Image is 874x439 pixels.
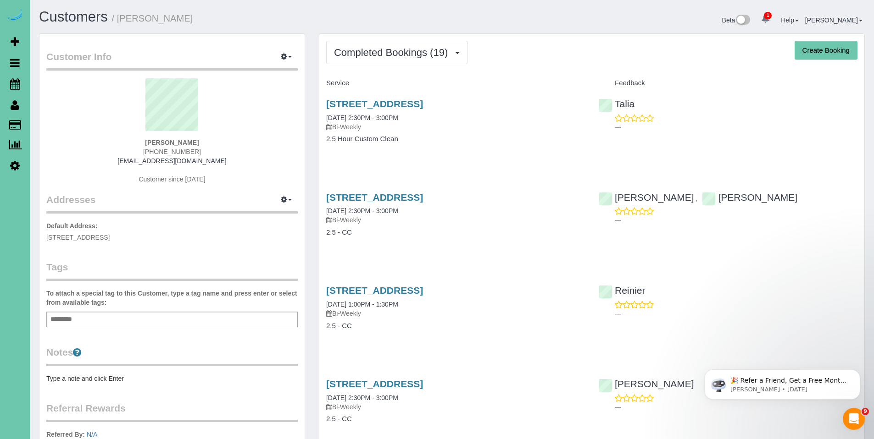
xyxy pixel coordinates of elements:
label: To attach a special tag to this Customer, type a tag name and press enter or select from availabl... [46,289,298,307]
a: [STREET_ADDRESS] [326,379,423,389]
p: Message from Ellie, sent 4d ago [40,35,158,44]
a: [STREET_ADDRESS] [326,99,423,109]
p: --- [615,403,857,412]
a: [DATE] 2:30PM - 3:00PM [326,114,398,121]
a: Talia [599,99,635,109]
p: --- [615,309,857,318]
a: [DATE] 2:30PM - 3:00PM [326,394,398,401]
p: --- [615,216,857,225]
legend: Tags [46,260,298,281]
span: 9 [862,408,869,415]
h4: 2.5 - CC [326,322,585,330]
legend: Referral Rewards [46,401,298,422]
span: Completed Bookings (19) [334,47,452,58]
p: --- [615,123,857,132]
span: 1 [764,12,772,19]
label: Referred By: [46,430,85,439]
h4: Feedback [599,79,857,87]
a: Reinier [599,285,646,296]
a: [PERSON_NAME] [599,379,694,389]
a: [PERSON_NAME] [702,192,797,203]
span: 🎉 Refer a Friend, Get a Free Month! 🎉 Love Automaid? Share the love! When you refer a friend who ... [40,27,157,125]
a: [PERSON_NAME] [805,16,863,24]
p: Bi-Weekly [326,402,585,412]
button: Completed Bookings (19) [326,41,468,64]
p: Bi-Weekly [326,122,585,132]
a: [DATE] 1:00PM - 1:30PM [326,301,398,308]
legend: Notes [46,346,298,366]
h4: 2.5 - CC [326,415,585,423]
span: [STREET_ADDRESS] [46,234,110,241]
span: , [696,195,698,202]
img: New interface [735,15,750,27]
iframe: Intercom live chat [843,408,865,430]
h4: Service [326,79,585,87]
img: Automaid Logo [6,9,24,22]
span: Customer since [DATE] [139,176,205,183]
h4: 2.5 - CC [326,229,585,236]
pre: Type a note and click Enter [46,374,298,383]
a: [STREET_ADDRESS] [326,192,423,203]
a: Help [781,16,799,24]
strong: [PERSON_NAME] [145,139,199,146]
p: Bi-Weekly [326,215,585,225]
label: Default Address: [46,221,98,230]
a: [STREET_ADDRESS] [326,285,423,296]
h4: 2.5 Hour Custom Clean [326,135,585,143]
legend: Customer Info [46,50,298,71]
span: [PHONE_NUMBER] [143,148,201,155]
small: / [PERSON_NAME] [112,13,193,23]
a: N/A [87,431,97,438]
p: Bi-Weekly [326,309,585,318]
a: [EMAIL_ADDRESS][DOMAIN_NAME] [117,157,226,165]
a: Customers [39,9,108,25]
a: 1 [757,9,774,29]
iframe: Intercom notifications message [690,350,874,414]
a: [PERSON_NAME] [599,192,694,203]
button: Create Booking [795,41,857,60]
a: Beta [722,16,751,24]
a: [DATE] 2:30PM - 3:00PM [326,207,398,214]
